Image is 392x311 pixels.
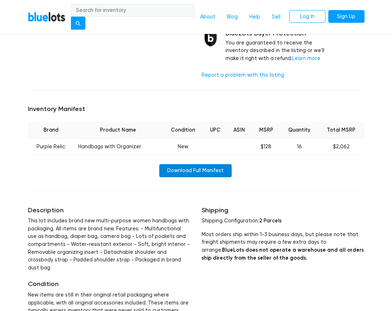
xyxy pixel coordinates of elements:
[221,10,244,24] a: Blog
[259,217,282,224] span: 2 Parcels
[280,122,318,139] th: Quantity
[227,122,252,139] th: ASIN
[28,139,74,155] td: Purple Relic
[28,206,191,214] h5: Description
[71,4,194,17] input: Search for inventory
[289,10,325,23] a: Log In
[225,30,336,62] div: You are guaranteed to receive the inventory described in the listing or we'll make it right with ...
[28,105,364,113] h5: Inventory Manifest
[202,217,364,225] p: Shipping Configuration:
[194,10,221,24] a: About
[318,139,364,155] td: $2,062
[74,122,163,139] th: Product Name
[292,55,320,61] a: Learn more
[202,206,364,214] h5: Shipping
[74,139,163,155] td: Handbags with Organizer
[252,122,280,139] th: MSRP
[28,217,191,272] p: This lot includes brand new multi-purpose women handbags with packaging. All items are brand new....
[28,12,66,22] a: BlueLots
[202,72,284,78] a: Report a problem with this listing
[280,139,318,155] td: 16
[163,139,203,155] td: New
[266,10,286,24] a: Sell
[202,30,220,48] img: buyer_protection_shield-3b65640a83011c7d3ede35a8e5a80bfdfaa6a97447f0071c1475b91a4b0b3d01.png
[252,139,280,155] td: $128
[328,10,364,23] a: Sign Up
[202,247,364,261] strong: BlueLots does not operate a warehouse and all orders ship directly from the seller of the goods.
[28,280,191,288] h5: Condition
[163,122,203,139] th: Condition
[159,164,232,177] a: Download Full Manifest
[202,231,364,262] p: Most orders ship within 1-3 business days, but please note that freight shipments may require a f...
[203,122,227,139] th: UPC
[244,10,266,24] a: Help
[318,122,364,139] th: Total MSRP
[28,122,74,139] th: Brand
